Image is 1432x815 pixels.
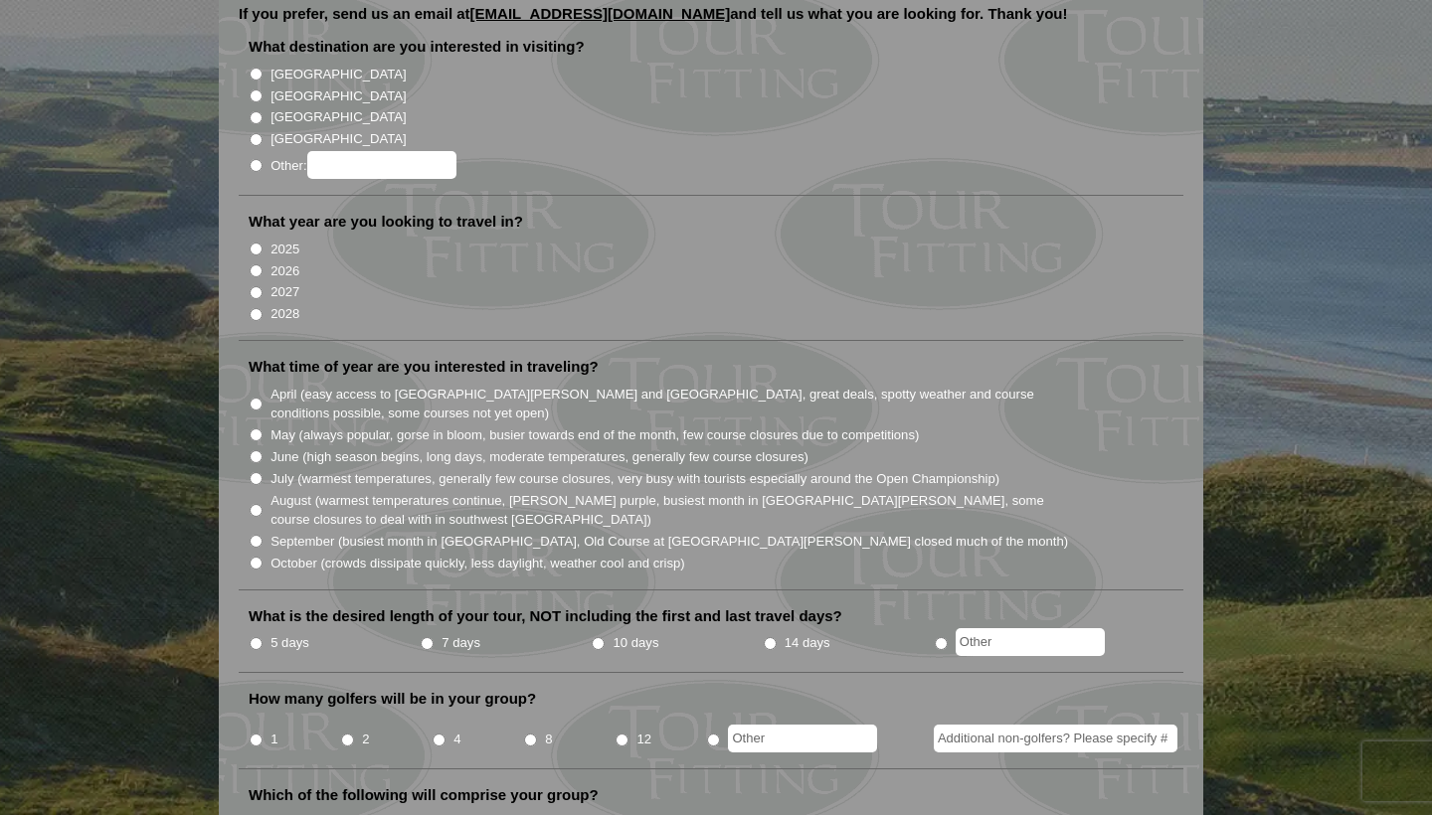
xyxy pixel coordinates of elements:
[362,730,369,749] label: 2
[270,447,808,467] label: June (high season begins, long days, moderate temperatures, generally few course closures)
[270,151,455,179] label: Other:
[249,212,523,232] label: What year are you looking to travel in?
[270,240,299,259] label: 2025
[442,633,480,653] label: 7 days
[270,425,919,445] label: May (always popular, gorse in bloom, busier towards end of the month, few course closures due to ...
[249,785,599,805] label: Which of the following will comprise your group?
[470,5,731,22] a: [EMAIL_ADDRESS][DOMAIN_NAME]
[270,282,299,302] label: 2027
[307,151,456,179] input: Other:
[270,385,1070,423] label: April (easy access to [GEOGRAPHIC_DATA][PERSON_NAME] and [GEOGRAPHIC_DATA], great deals, spotty w...
[614,633,659,653] label: 10 days
[270,491,1070,530] label: August (warmest temperatures continue, [PERSON_NAME] purple, busiest month in [GEOGRAPHIC_DATA][P...
[249,689,536,709] label: How many golfers will be in your group?
[270,304,299,324] label: 2028
[270,532,1068,552] label: September (busiest month in [GEOGRAPHIC_DATA], Old Course at [GEOGRAPHIC_DATA][PERSON_NAME] close...
[636,730,651,749] label: 12
[728,725,877,752] input: Other
[785,633,830,653] label: 14 days
[270,469,999,489] label: July (warmest temperatures, generally few course closures, very busy with tourists especially aro...
[270,107,406,127] label: [GEOGRAPHIC_DATA]
[270,554,685,573] label: October (crowds dissipate quickly, less daylight, weather cool and crisp)
[956,628,1105,656] input: Other
[270,261,299,281] label: 2026
[545,730,552,749] label: 8
[249,357,599,377] label: What time of year are you interested in traveling?
[270,730,277,749] label: 1
[270,86,406,106] label: [GEOGRAPHIC_DATA]
[270,65,406,84] label: [GEOGRAPHIC_DATA]
[270,129,406,149] label: [GEOGRAPHIC_DATA]
[249,606,842,626] label: What is the desired length of your tour, NOT including the first and last travel days?
[934,725,1177,752] input: Additional non-golfers? Please specify #
[249,37,585,57] label: What destination are you interested in visiting?
[453,730,460,749] label: 4
[270,633,309,653] label: 5 days
[239,6,1183,36] p: If you prefer, send us an email at and tell us what you are looking for. Thank you!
